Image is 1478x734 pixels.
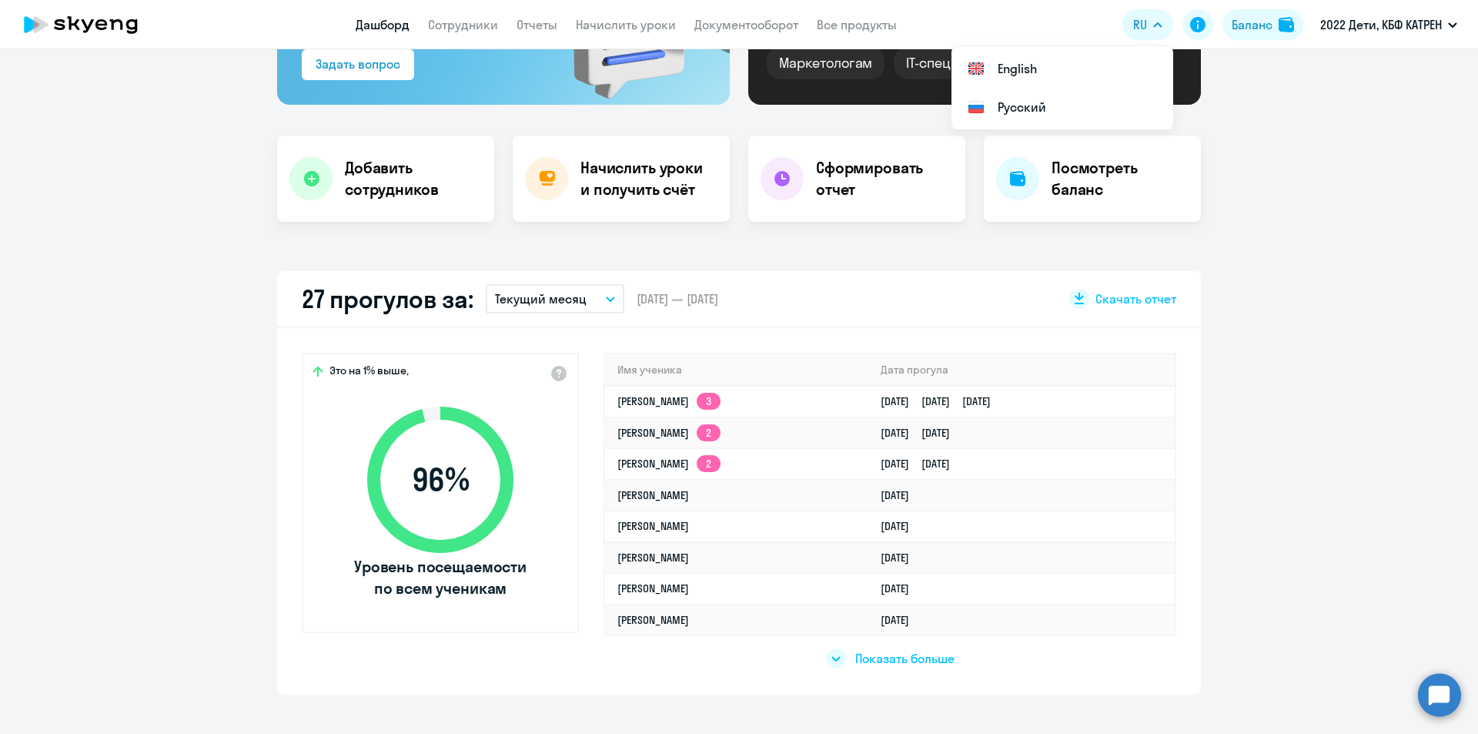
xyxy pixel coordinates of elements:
[1222,9,1303,40] button: Балансbalance
[881,394,1003,408] a: [DATE][DATE][DATE]
[817,17,897,32] a: Все продукты
[352,556,529,599] span: Уровень посещаемости по всем ученикам
[694,17,798,32] a: Документооборот
[1133,15,1147,34] span: RU
[894,47,1026,79] div: IT-специалистам
[605,354,868,386] th: Имя ученика
[1095,290,1176,307] span: Скачать отчет
[881,457,962,471] a: [DATE][DATE]
[881,426,962,440] a: [DATE][DATE]
[356,17,410,32] a: Дашборд
[881,551,921,565] a: [DATE]
[1312,6,1465,43] button: 2022 Дети, КБФ КАТРЕН
[816,157,953,200] h4: Сформировать отчет
[1279,17,1294,32] img: balance
[967,59,985,78] img: English
[1232,15,1272,34] div: Баланс
[1052,157,1189,200] h4: Посмотреть баланс
[517,17,557,32] a: Отчеты
[617,426,721,440] a: [PERSON_NAME]2
[881,613,921,627] a: [DATE]
[637,290,718,307] span: [DATE] — [DATE]
[881,582,921,595] a: [DATE]
[617,457,721,471] a: [PERSON_NAME]2
[580,157,714,200] h4: Начислить уроки и получить счёт
[855,650,955,667] span: Показать больше
[697,455,721,472] app-skyeng-badge: 2
[352,461,529,498] span: 96 %
[316,55,400,73] div: Задать вопрос
[697,424,721,441] app-skyeng-badge: 2
[881,519,921,533] a: [DATE]
[495,290,587,308] p: Текущий месяц
[868,354,1175,386] th: Дата прогула
[951,46,1173,129] ul: RU
[617,519,689,533] a: [PERSON_NAME]
[617,394,721,408] a: [PERSON_NAME]3
[302,283,473,314] h2: 27 прогулов за:
[428,17,498,32] a: Сотрудники
[617,488,689,502] a: [PERSON_NAME]
[329,364,409,382] span: Это на 1% выше,
[1320,15,1442,34] p: 2022 Дети, КБФ КАТРЕН
[617,551,689,565] a: [PERSON_NAME]
[486,284,624,313] button: Текущий месяц
[967,98,985,116] img: Русский
[617,613,689,627] a: [PERSON_NAME]
[697,393,721,410] app-skyeng-badge: 3
[302,49,414,80] button: Задать вопрос
[576,17,676,32] a: Начислить уроки
[345,157,482,200] h4: Добавить сотрудников
[1122,9,1173,40] button: RU
[881,488,921,502] a: [DATE]
[767,47,884,79] div: Маркетологам
[617,582,689,595] a: [PERSON_NAME]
